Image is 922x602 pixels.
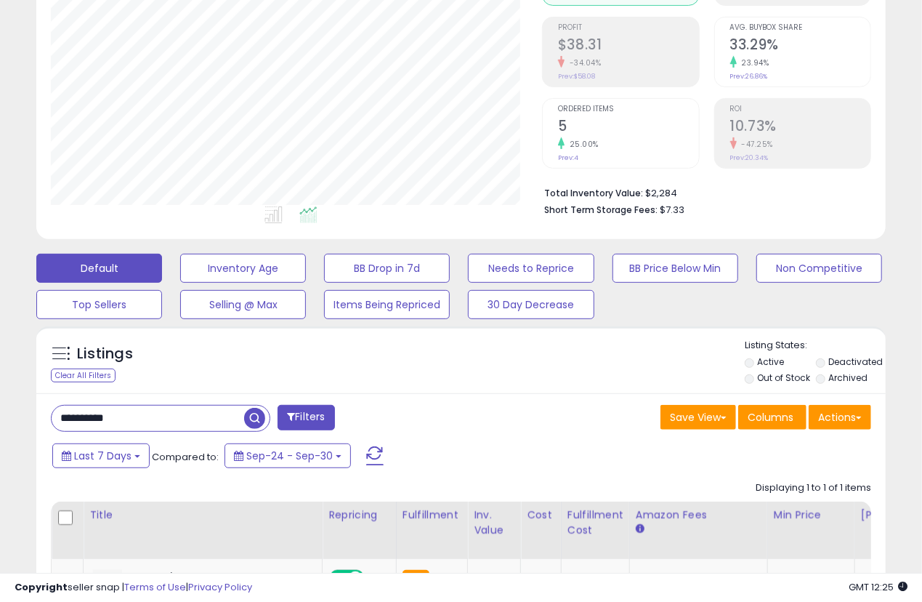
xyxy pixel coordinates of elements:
p: Listing States: [745,339,886,353]
h2: 5 [558,118,698,137]
div: 2284.16 [474,570,509,583]
div: Inv. value [474,507,514,538]
button: Save View [660,405,736,430]
div: Cost [527,507,555,523]
h2: $38.31 [558,36,698,56]
li: $2,284 [544,183,860,201]
small: -47.25% [737,139,774,150]
button: Top Sellers [36,290,162,319]
small: 23.94% [737,57,769,68]
small: FBA [403,570,429,586]
a: 104.95 [861,569,891,584]
a: Terms of Use [124,580,186,594]
h5: Listings [77,344,133,364]
span: $7.33 [660,203,684,217]
a: 71.38 [527,569,549,584]
span: Profit [558,24,698,32]
span: Columns [748,410,793,425]
button: Filters [278,405,334,430]
button: Columns [738,405,806,430]
small: -34.04% [565,57,602,68]
b: Total Inventory Value: [544,187,643,199]
div: 7.56 [567,570,618,583]
div: Min Price [774,507,849,523]
button: Sep-24 - Sep-30 [225,444,351,468]
label: Deactivated [829,356,883,368]
span: ON [331,571,349,584]
button: Selling @ Max [180,290,306,319]
div: Title [89,507,316,523]
small: 25.00% [565,139,599,150]
span: Last 7 Days [74,449,132,463]
div: Amazon Fees [636,507,761,523]
label: Active [758,356,785,368]
button: Non Competitive [756,254,882,283]
small: Prev: $58.08 [558,72,595,81]
a: 99.95 [774,569,800,584]
span: 2025-10-8 12:25 GMT [849,580,907,594]
span: Ordered Items [558,105,698,113]
button: Items Being Repriced [324,290,450,319]
button: Default [36,254,162,283]
button: 30 Day Decrease [468,290,594,319]
img: 31xt5Sup8IL._SL40_.jpg [93,570,122,599]
button: Last 7 Days [52,444,150,468]
div: Displaying 1 to 1 of 1 items [756,481,871,495]
div: seller snap | | [15,581,252,595]
span: ROI [730,105,870,113]
small: Prev: 4 [558,153,578,162]
button: BB Price Below Min [612,254,738,283]
div: Repricing [328,507,390,523]
label: Out of Stock [758,372,811,384]
button: Actions [809,405,871,430]
div: Fulfillment Cost [567,507,623,538]
small: Amazon Fees. [636,523,644,536]
label: Archived [829,372,868,384]
small: Prev: 26.86% [730,72,768,81]
h2: 10.73% [730,118,870,137]
small: Prev: 20.34% [730,153,769,162]
button: BB Drop in 7d [324,254,450,283]
span: Compared to: [152,450,219,464]
div: Clear All Filters [51,369,116,382]
span: Sep-24 - Sep-30 [246,449,333,463]
b: Short Term Storage Fees: [544,204,658,216]
div: 15% [636,570,756,583]
a: Privacy Policy [188,580,252,594]
div: Fulfillment [403,507,461,523]
h2: 33.29% [730,36,870,56]
strong: Copyright [15,580,68,594]
button: Needs to Reprice [468,254,594,283]
span: Avg. Buybox Share [730,24,870,32]
button: Inventory Age [180,254,306,283]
